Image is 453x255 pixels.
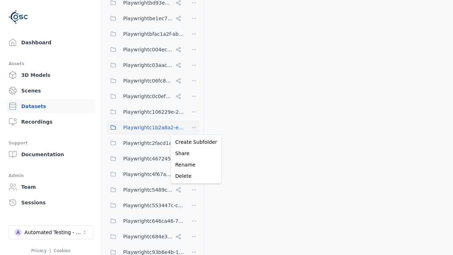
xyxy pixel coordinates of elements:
a: Rename [172,159,220,170]
a: Share [172,148,220,159]
a: Create Subfolder [172,136,220,148]
a: Delete [172,170,220,182]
